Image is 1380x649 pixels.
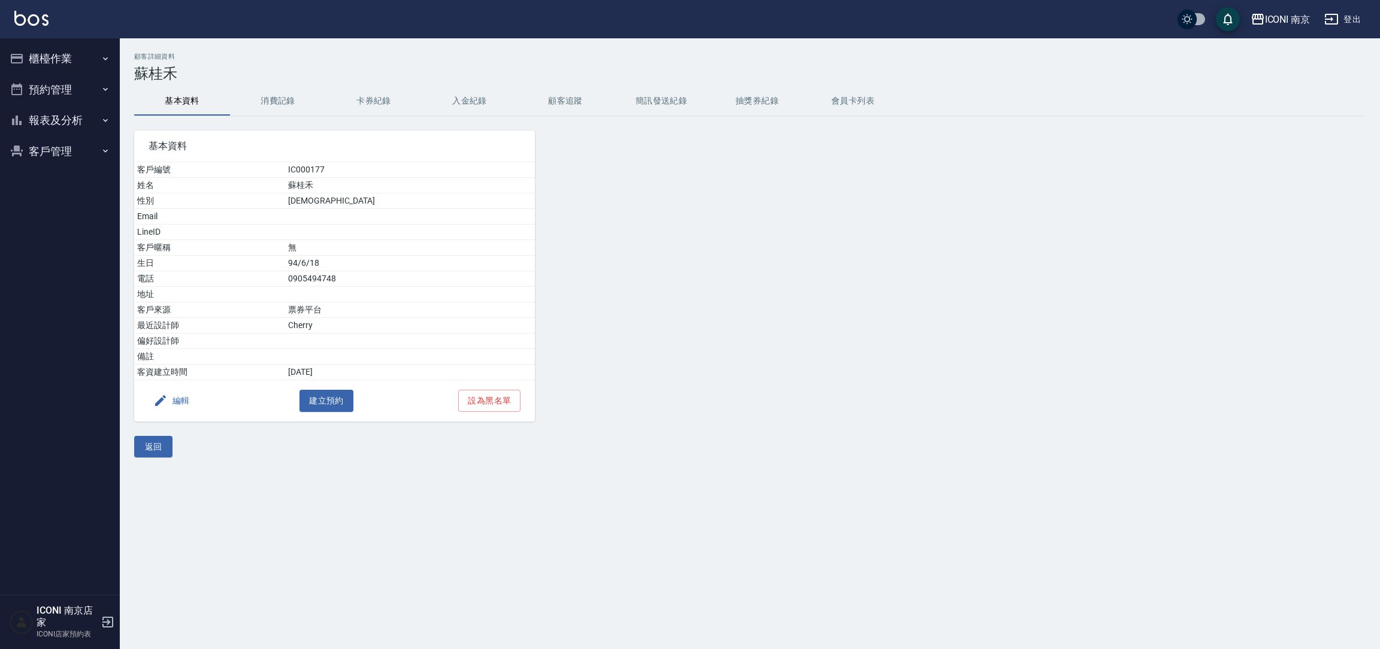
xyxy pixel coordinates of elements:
button: 入金紀錄 [422,87,517,116]
td: 無 [285,240,535,256]
td: 客戶編號 [134,162,285,178]
button: 編輯 [149,390,195,412]
td: 生日 [134,256,285,271]
button: 預約管理 [5,74,115,105]
td: 地址 [134,287,285,302]
td: 性別 [134,193,285,209]
button: 設為黑名單 [458,390,520,412]
td: [DEMOGRAPHIC_DATA] [285,193,535,209]
button: 卡券紀錄 [326,87,422,116]
td: 客資建立時間 [134,365,285,380]
h3: 蘇桂禾 [134,65,1366,82]
button: 消費記錄 [230,87,326,116]
td: 蘇桂禾 [285,178,535,193]
td: 客戶來源 [134,302,285,318]
td: IC000177 [285,162,535,178]
td: 0905494748 [285,271,535,287]
td: 備註 [134,349,285,365]
td: LineID [134,225,285,240]
button: 登出 [1320,8,1366,31]
button: 櫃檯作業 [5,43,115,74]
button: 抽獎券紀錄 [709,87,805,116]
h2: 顧客詳細資料 [134,53,1366,60]
button: 顧客追蹤 [517,87,613,116]
button: 報表及分析 [5,105,115,136]
td: 票券平台 [285,302,535,318]
button: save [1216,7,1240,31]
img: Person [10,610,34,634]
button: 基本資料 [134,87,230,116]
td: 電話 [134,271,285,287]
td: 94/6/18 [285,256,535,271]
span: 基本資料 [149,140,520,152]
td: [DATE] [285,365,535,380]
button: ICONI 南京 [1246,7,1315,32]
button: 建立預約 [299,390,353,412]
td: Email [134,209,285,225]
td: Cherry [285,318,535,333]
button: 簡訊發送紀錄 [613,87,709,116]
button: 客戶管理 [5,136,115,167]
button: 會員卡列表 [805,87,901,116]
div: ICONI 南京 [1265,12,1311,27]
td: 姓名 [134,178,285,193]
td: 偏好設計師 [134,333,285,349]
p: ICONI店家預約表 [37,629,98,639]
h5: ICONI 南京店家 [37,605,98,629]
button: 返回 [134,436,172,458]
td: 最近設計師 [134,318,285,333]
img: Logo [14,11,49,26]
td: 客戶暱稱 [134,240,285,256]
